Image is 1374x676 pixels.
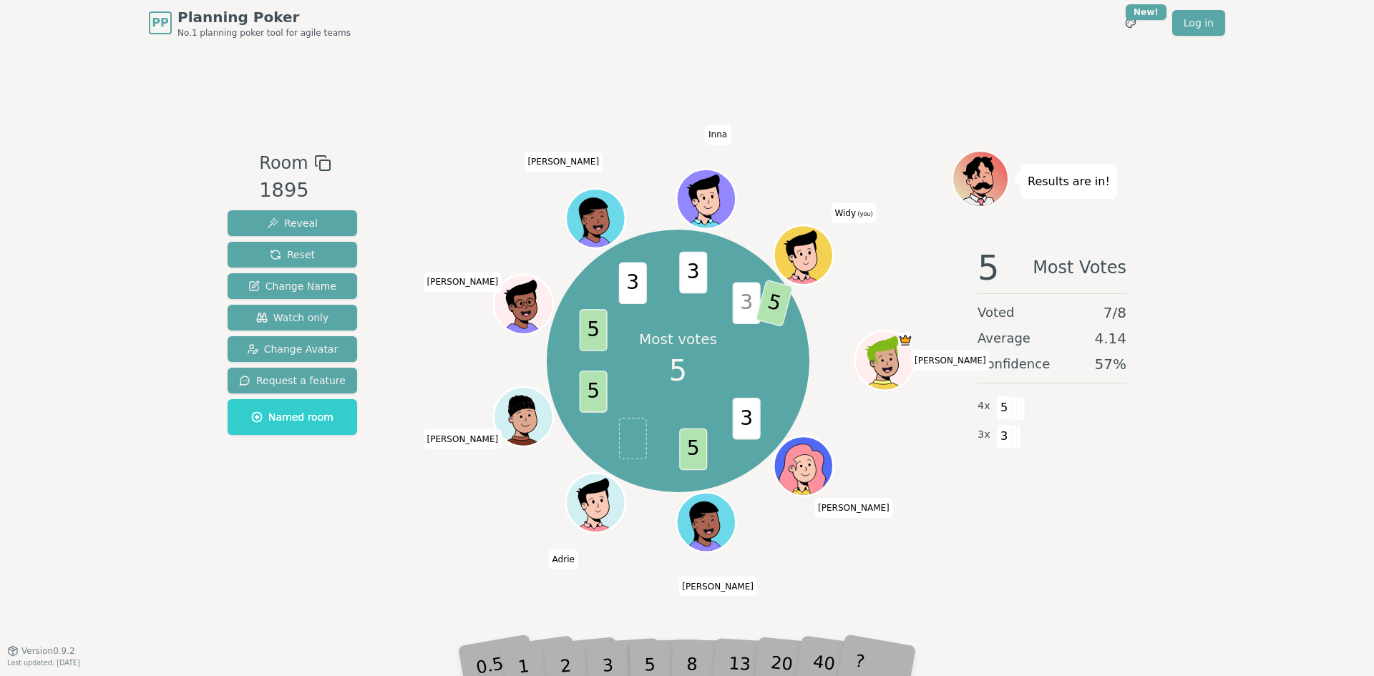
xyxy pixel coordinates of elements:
span: Watch only [256,310,329,325]
button: Click to change your avatar [776,227,832,283]
span: Reveal [267,216,318,230]
span: 5 [580,309,608,351]
button: Watch only [228,305,357,330]
span: Click to change your name [831,203,876,223]
div: New! [1126,4,1166,20]
span: 5 [978,250,1000,285]
span: Request a feature [239,373,346,388]
span: Change Name [248,279,336,293]
span: 4 x [978,398,990,414]
span: 5 [996,396,1013,420]
span: 4.14 [1094,328,1126,348]
span: Click to change your name [549,549,578,569]
p: Most votes [639,329,717,349]
button: Version0.9.2 [7,645,75,657]
span: Daniel is the host [898,333,913,348]
div: 1895 [259,176,331,205]
button: Reset [228,242,357,268]
button: Change Name [228,273,357,299]
span: Most Votes [1033,250,1126,285]
span: Click to change your name [911,351,990,371]
span: Confidence [978,354,1050,374]
span: Average [978,328,1030,348]
span: Change Avatar [247,342,338,356]
span: Voted [978,303,1015,323]
span: Click to change your name [524,152,603,172]
span: 7 / 8 [1103,303,1126,323]
span: Click to change your name [678,577,757,597]
span: Last updated: [DATE] [7,659,80,667]
span: 57 % [1095,354,1126,374]
span: Named room [251,410,333,424]
span: Click to change your name [814,498,893,518]
span: Click to change your name [705,125,731,145]
span: 5 [580,371,608,413]
span: Room [259,150,308,176]
span: 3 [733,398,761,440]
span: (you) [856,211,873,217]
button: New! [1118,10,1144,36]
span: 3 [733,283,761,325]
p: Results are in! [1028,172,1110,192]
button: Reveal [228,210,357,236]
span: PP [152,14,168,31]
span: Reset [270,248,315,262]
button: Named room [228,399,357,435]
button: Change Avatar [228,336,357,362]
a: Log in [1172,10,1225,36]
span: No.1 planning poker tool for agile teams [177,27,351,39]
span: 5 [680,428,708,471]
span: Click to change your name [424,429,502,449]
span: Click to change your name [424,273,502,293]
span: Version 0.9.2 [21,645,75,657]
a: PPPlanning PokerNo.1 planning poker tool for agile teams [149,7,351,39]
span: 5 [756,280,794,328]
span: 3 [619,263,647,305]
button: Request a feature [228,368,357,393]
span: 5 [669,349,687,392]
span: 3 [996,424,1013,449]
span: 3 [680,252,708,294]
span: Planning Poker [177,7,351,27]
span: 3 x [978,427,990,443]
